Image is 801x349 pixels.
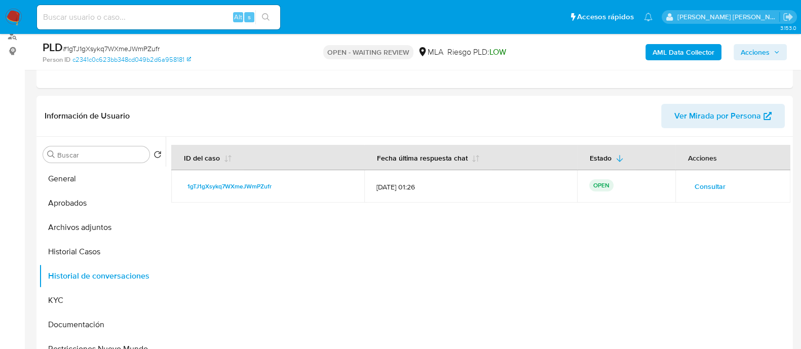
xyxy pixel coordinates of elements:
a: c2341c0c623bb348cd049b2d6a958181 [72,55,191,64]
button: Archivos adjuntos [39,215,166,240]
span: Acciones [741,44,770,60]
button: Aprobados [39,191,166,215]
button: Volver al orden por defecto [154,150,162,162]
h1: Información de Usuario [45,111,130,121]
span: LOW [489,46,506,58]
button: Historial Casos [39,240,166,264]
span: Riesgo PLD: [447,47,506,58]
button: Buscar [47,150,55,159]
a: Salir [783,12,793,22]
span: Alt [234,12,242,22]
span: Accesos rápidos [577,12,634,22]
button: General [39,167,166,191]
button: Acciones [734,44,787,60]
p: roxana.vasquez@mercadolibre.com [677,12,780,22]
button: search-icon [255,10,276,24]
b: AML Data Collector [653,44,714,60]
span: Ver Mirada por Persona [674,104,761,128]
b: Person ID [43,55,70,64]
b: PLD [43,39,63,55]
div: MLA [417,47,443,58]
span: s [248,12,251,22]
span: # 1gTJ1gXsykq7WXmeJWmPZufr [63,44,160,54]
span: 3.153.0 [780,24,796,32]
input: Buscar usuario o caso... [37,11,280,24]
p: OPEN - WAITING REVIEW [323,45,413,59]
button: Historial de conversaciones [39,264,166,288]
a: Notificaciones [644,13,653,21]
button: AML Data Collector [645,44,721,60]
button: Documentación [39,313,166,337]
button: KYC [39,288,166,313]
input: Buscar [57,150,145,160]
button: Ver Mirada por Persona [661,104,785,128]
